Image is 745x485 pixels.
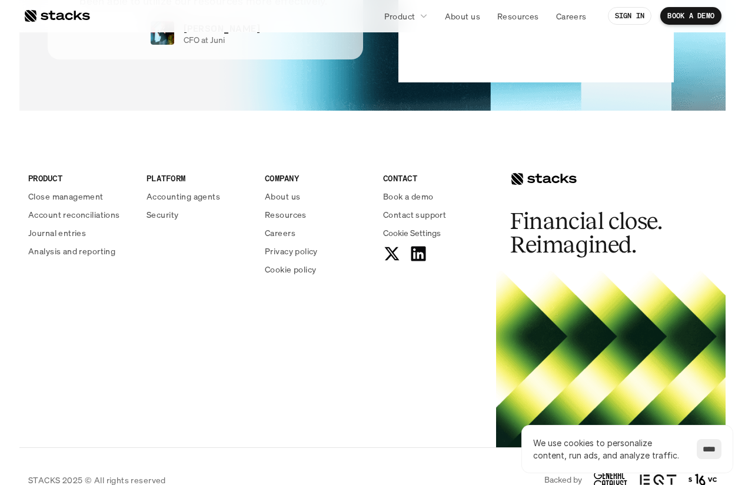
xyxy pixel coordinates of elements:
p: SIGN IN [615,12,645,20]
a: Cookie policy [265,263,369,275]
a: Analysis and reporting [28,245,132,257]
a: Resources [265,208,369,221]
p: Security [147,208,178,221]
a: Careers [549,5,594,26]
p: Journal entries [28,227,86,239]
p: CONTACT [383,172,487,184]
a: Account reconciliations [28,208,132,221]
span: Cookie Settings [383,227,441,239]
p: Book a demo [383,190,434,202]
a: Contact support [383,208,487,221]
p: CFO at Juni [184,35,225,45]
p: Careers [556,10,587,22]
p: Backed by [544,475,582,485]
p: Account reconciliations [28,208,120,221]
p: Contact support [383,208,446,221]
p: About us [265,190,300,202]
p: PLATFORM [147,172,251,184]
a: Privacy policy [265,245,369,257]
a: SIGN IN [608,7,652,25]
a: Security [147,208,251,221]
p: PRODUCT [28,172,132,184]
a: Journal entries [28,227,132,239]
a: Resources [490,5,546,26]
p: Resources [265,208,307,221]
a: Accounting agents [147,190,251,202]
p: COMPANY [265,172,369,184]
p: BOOK A DEMO [667,12,714,20]
a: About us [265,190,369,202]
a: BOOK A DEMO [660,7,721,25]
p: Analysis and reporting [28,245,115,257]
p: Accounting agents [147,190,220,202]
p: Product [384,10,415,22]
h2: Financial close. Reimagined. [510,210,687,257]
p: About us [445,10,480,22]
a: Careers [265,227,369,239]
p: Close management [28,190,104,202]
p: We use cookies to personalize content, run ads, and analyze traffic. [533,437,685,461]
p: Resources [497,10,539,22]
p: Cookie policy [265,263,316,275]
button: Cookie Trigger [383,227,441,239]
a: Close management [28,190,132,202]
p: Careers [265,227,295,239]
a: About us [438,5,487,26]
a: Book a demo [383,190,487,202]
p: Privacy policy [265,245,318,257]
